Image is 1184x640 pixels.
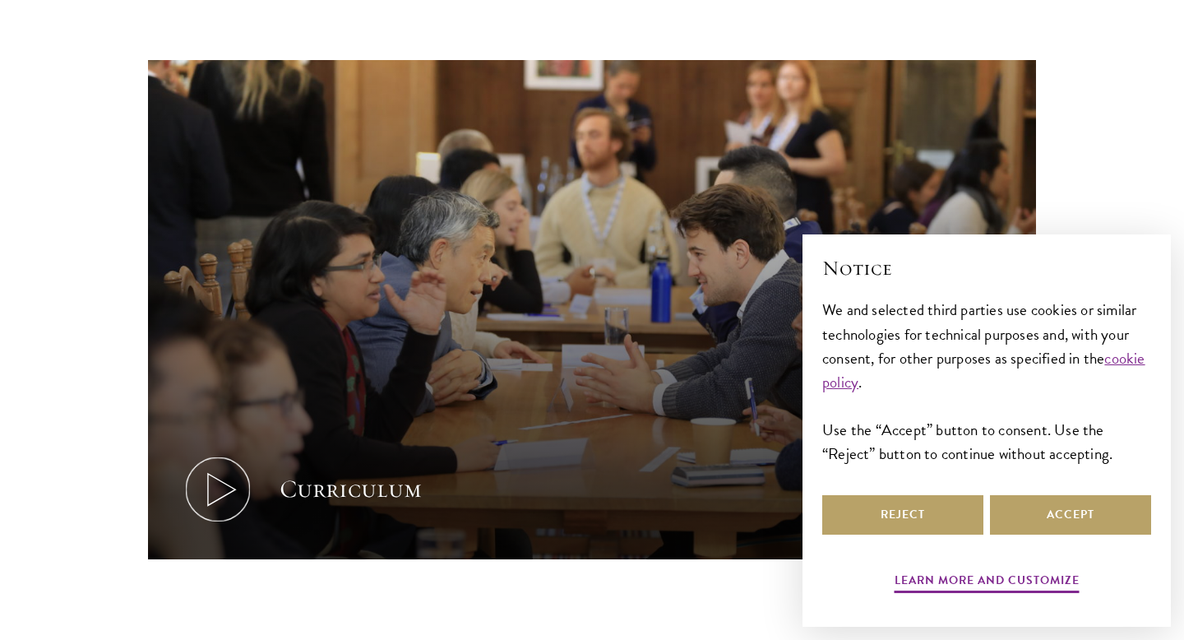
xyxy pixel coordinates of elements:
button: Curriculum [148,60,1036,560]
button: Learn more and customize [895,570,1080,596]
button: Accept [990,495,1151,535]
div: We and selected third parties use cookies or similar technologies for technical purposes and, wit... [822,298,1151,465]
a: cookie policy [822,346,1145,394]
div: Curriculum [280,473,422,506]
h2: Notice [822,254,1151,282]
button: Reject [822,495,983,535]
